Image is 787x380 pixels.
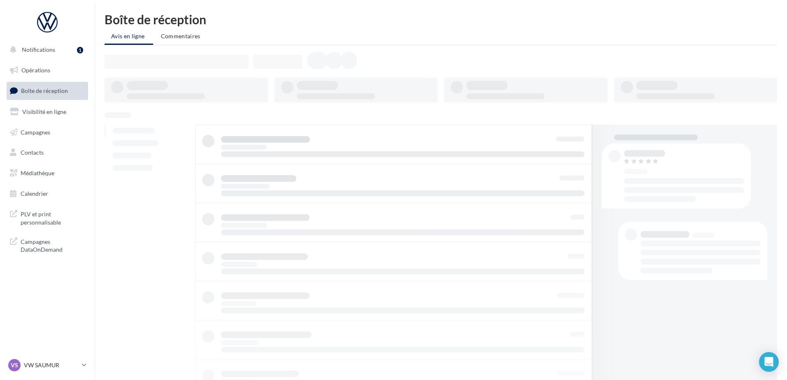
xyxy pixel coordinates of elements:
a: Calendrier [5,185,90,202]
a: Médiathèque [5,165,90,182]
a: Campagnes DataOnDemand [5,233,90,257]
a: Contacts [5,144,90,161]
a: Opérations [5,62,90,79]
span: Campagnes DataOnDemand [21,236,85,254]
p: VW SAUMUR [24,361,79,369]
a: Boîte de réception [5,82,90,100]
div: Open Intercom Messenger [759,352,779,372]
a: Campagnes [5,124,90,141]
span: Médiathèque [21,169,54,176]
span: Visibilité en ligne [22,108,66,115]
div: 1 [77,47,83,53]
span: Contacts [21,149,44,156]
span: VS [11,361,18,369]
span: Commentaires [161,32,200,39]
span: Campagnes [21,128,50,135]
a: PLV et print personnalisable [5,205,90,229]
span: Opérations [21,67,50,74]
div: Boîte de réception [105,13,777,25]
span: PLV et print personnalisable [21,209,85,226]
span: Boîte de réception [21,87,68,94]
a: VS VW SAUMUR [7,357,88,373]
span: Notifications [22,46,55,53]
a: Visibilité en ligne [5,103,90,120]
span: Calendrier [21,190,48,197]
button: Notifications 1 [5,41,86,58]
